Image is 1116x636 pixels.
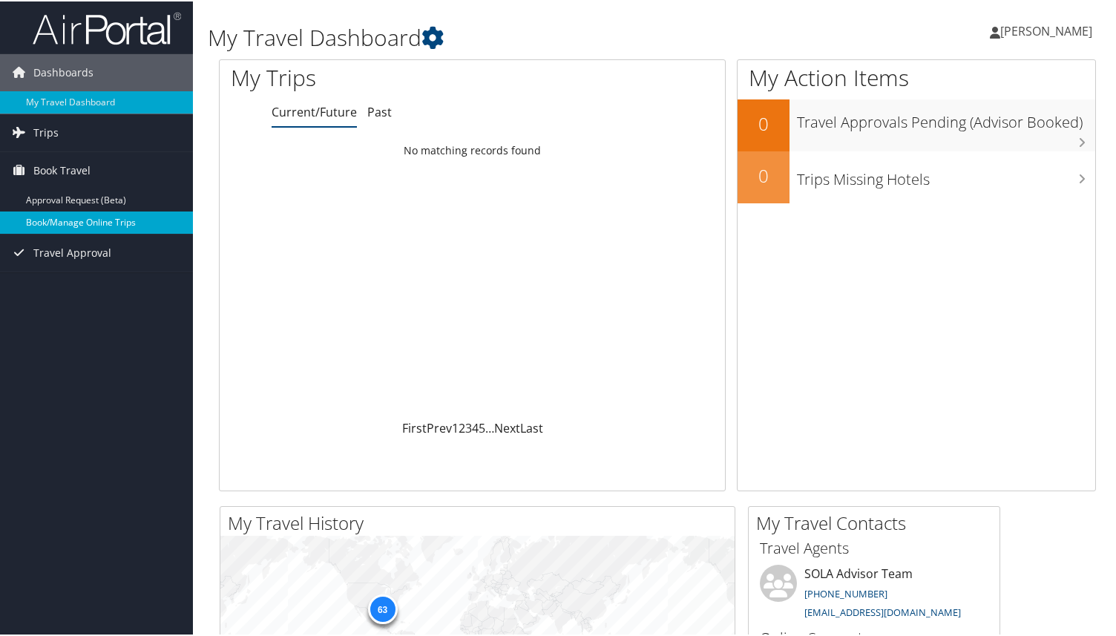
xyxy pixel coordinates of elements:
[797,103,1095,131] h3: Travel Approvals Pending (Advisor Booked)
[1000,22,1092,38] span: [PERSON_NAME]
[33,151,91,188] span: Book Travel
[228,509,735,534] h2: My Travel History
[367,102,392,119] a: Past
[472,419,479,435] a: 4
[452,419,459,435] a: 1
[797,160,1095,188] h3: Trips Missing Hotels
[738,110,790,135] h2: 0
[752,563,996,624] li: SOLA Advisor Team
[479,419,485,435] a: 5
[990,7,1107,52] a: [PERSON_NAME]
[465,419,472,435] a: 3
[738,61,1095,92] h1: My Action Items
[459,419,465,435] a: 2
[402,419,427,435] a: First
[220,136,725,163] td: No matching records found
[738,150,1095,202] a: 0Trips Missing Hotels
[804,604,961,617] a: [EMAIL_ADDRESS][DOMAIN_NAME]
[208,21,807,52] h1: My Travel Dashboard
[367,593,397,623] div: 63
[520,419,543,435] a: Last
[33,10,181,45] img: airportal-logo.png
[756,509,1000,534] h2: My Travel Contacts
[427,419,452,435] a: Prev
[485,419,494,435] span: …
[33,113,59,150] span: Trips
[804,586,887,599] a: [PHONE_NUMBER]
[738,98,1095,150] a: 0Travel Approvals Pending (Advisor Booked)
[494,419,520,435] a: Next
[760,537,988,557] h3: Travel Agents
[33,233,111,270] span: Travel Approval
[738,162,790,187] h2: 0
[33,53,93,90] span: Dashboards
[231,61,503,92] h1: My Trips
[272,102,357,119] a: Current/Future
